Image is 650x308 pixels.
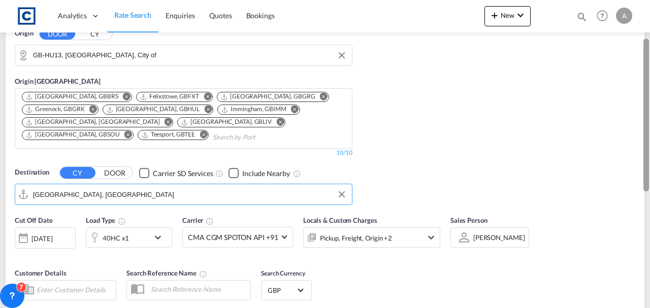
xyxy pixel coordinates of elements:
button: DOOR [40,28,75,40]
div: Press delete to remove this chip. [106,105,202,114]
span: Locals & Custom Charges [303,216,377,224]
input: Search by Port [33,187,347,202]
div: A [616,8,632,24]
div: Press delete to remove this chip. [25,105,87,114]
md-icon: icon-plus 400-fg [489,9,501,21]
md-icon: Your search will be saved by the below given name [199,270,207,278]
div: Press delete to remove this chip. [221,105,288,114]
button: Remove [157,118,173,128]
input: Enter Customer Details [37,283,113,298]
div: Press delete to remove this chip. [25,130,122,139]
button: Clear Input [334,48,349,63]
span: Carrier [182,216,214,224]
span: Bookings [246,11,275,20]
md-icon: icon-chevron-down [425,231,437,244]
div: Press delete to remove this chip. [220,92,317,101]
button: Remove [118,130,133,141]
input: Search Reference Name [146,282,250,297]
md-icon: icon-magnify [576,11,588,22]
div: [DATE] [31,234,52,243]
md-icon: icon-chevron-down [514,9,527,21]
div: Pickup Freight Origin Origin Custom Factory Stuffingicon-chevron-down [303,227,440,248]
md-chips-wrap: Chips container. Use arrow keys to select chips. [20,89,347,146]
md-select: Select Currency: £ GBPUnited Kingdom Pound [267,283,306,297]
input: Chips input. [213,129,309,146]
button: Remove [193,130,208,141]
div: Bristol, GBBRS [25,92,118,101]
button: CY [77,28,112,40]
div: Teesport, GBTEE [141,130,196,139]
div: Liverpool, GBLIV [181,118,272,126]
span: Search Currency [261,269,305,277]
button: CY [60,167,95,179]
div: Press delete to remove this chip. [141,130,198,139]
button: Remove [83,105,98,115]
span: Origin [GEOGRAPHIC_DATA] [15,77,101,85]
span: Enquiries [166,11,195,20]
div: Press delete to remove this chip. [25,118,161,126]
md-checkbox: Checkbox No Ink [139,167,213,178]
md-datepicker: Select [15,248,22,261]
span: Destination [15,167,49,178]
div: Grangemouth, GBGRG [220,92,315,101]
div: 10/10 [336,149,352,157]
div: Help [594,7,616,25]
span: GBP [268,286,296,295]
div: 40HC x1icon-chevron-down [86,227,172,248]
div: London Gateway Port, GBLGP [25,118,159,126]
span: New [489,11,527,19]
md-icon: The selected Trucker/Carrierwill be displayed in the rate results If the rates are from another f... [206,217,214,225]
div: [PERSON_NAME] [473,233,525,242]
div: Carrier SD Services [153,168,213,179]
span: Cut Off Date [15,216,53,224]
span: Search Reference Name [126,269,207,277]
div: Felixstowe, GBFXT [140,92,199,101]
span: Help [594,7,611,24]
button: Remove [197,92,212,102]
div: Pickup Freight Origin Origin Custom Factory Stuffing [320,231,392,245]
div: Southampton, GBSOU [25,130,120,139]
md-select: Sales Person: Alfie Kybert [472,230,526,245]
div: Press delete to remove this chip. [181,118,274,126]
div: icon-magnify [576,11,588,26]
button: Remove [284,105,300,115]
input: Search by Door [33,48,347,63]
md-checkbox: Checkbox No Ink [229,167,290,178]
button: icon-plus 400-fgNewicon-chevron-down [484,6,531,26]
button: Remove [270,118,285,128]
span: Quotes [209,11,232,20]
span: Analytics [58,11,87,21]
span: CMA CGM SPOTON API +91 [188,232,278,243]
span: Load Type [86,216,126,224]
button: Remove [198,105,213,115]
span: Origin [15,28,33,39]
div: Hull, GBHUL [106,105,200,114]
md-icon: icon-information-outline [118,217,126,225]
md-icon: Unchecked: Search for CY (Container Yard) services for all selected carriers.Checked : Search for... [215,169,223,178]
div: Press delete to remove this chip. [25,92,120,101]
div: 40HC x1 [103,231,129,245]
img: 1fdb9190129311efbfaf67cbb4249bed.jpeg [15,5,38,27]
md-input-container: Shanghai, CNSHA [15,184,352,204]
span: Customer Details [15,269,66,277]
button: Remove [313,92,329,102]
md-icon: Unchecked: Ignores neighbouring ports when fetching rates.Checked : Includes neighbouring ports w... [293,169,301,178]
md-input-container: GB-HU13, Kingston upon Hull, City of [15,45,352,65]
div: Press delete to remove this chip. [140,92,201,101]
div: Greenock, GBGRK [25,105,85,114]
md-icon: icon-chevron-down [152,231,169,244]
button: Clear Input [334,187,349,202]
span: Rate Search [114,11,151,19]
span: Sales Person [450,216,487,224]
div: Immingham, GBIMM [221,105,286,114]
button: DOOR [97,167,133,179]
div: [DATE] [15,227,76,249]
button: Remove [116,92,132,102]
div: Include Nearby [242,168,290,179]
